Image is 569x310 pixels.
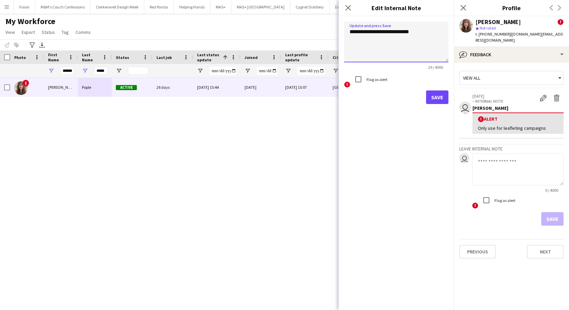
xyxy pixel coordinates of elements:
[116,55,129,60] span: Status
[94,67,108,75] input: Last Name Filter Input
[14,55,26,60] span: Photo
[116,85,137,90] span: Active
[76,29,91,35] span: Comms
[240,78,281,97] div: [DATE]
[344,82,350,88] span: !
[333,68,339,74] button: Open Filter Menu
[5,16,55,26] span: My Workforce
[339,3,454,12] h3: Edit Internal Note
[210,0,231,14] button: MAS+
[22,80,29,86] span: !
[527,245,564,259] button: Next
[454,46,569,63] div: Feedback
[245,68,251,74] button: Open Filter Menu
[197,68,203,74] button: Open Filter Menu
[42,29,55,35] span: Status
[19,28,38,37] a: Export
[285,52,316,62] span: Last profile update
[144,0,174,14] button: Red Panda
[333,55,340,60] span: City
[281,78,329,97] div: [DATE] 15:07
[14,0,35,14] button: Fision
[14,81,28,95] img: Hannah Pople
[38,41,46,49] app-action-btn: Export XLSX
[463,75,480,81] span: View all
[60,67,74,75] input: First Name Filter Input
[285,68,291,74] button: Open Filter Menu
[28,41,36,49] app-action-btn: Advanced filters
[257,67,277,75] input: Joined Filter Input
[290,0,330,14] button: Cygnet Distillery
[557,19,564,25] span: !
[128,67,148,75] input: Status Filter Input
[365,77,387,82] label: Flag as alert
[540,188,564,193] span: 0 / 4000
[330,0,377,14] button: Dracula & Daughters
[39,28,58,37] a: Status
[78,78,112,97] div: Pople
[476,32,511,37] span: t. [PHONE_NUMBER]
[209,67,236,75] input: Last status update Filter Input
[59,28,71,37] a: Tag
[116,68,122,74] button: Open Filter Menu
[472,105,564,111] div: [PERSON_NAME]
[48,68,54,74] button: Open Filter Menu
[476,19,521,25] div: [PERSON_NAME]
[5,29,15,35] span: View
[329,78,369,97] div: [GEOGRAPHIC_DATA]
[478,125,558,131] div: Only use for leafleting campaigns
[197,52,220,62] span: Last status update
[193,78,240,97] div: [DATE] 15:44
[82,52,100,62] span: Last Name
[82,68,88,74] button: Open Filter Menu
[245,55,258,60] span: Joined
[454,3,569,12] h3: Profile
[3,28,18,37] a: View
[478,116,484,122] span: !
[493,198,515,203] label: Flag as alert
[297,67,324,75] input: Last profile update Filter Input
[423,65,448,70] span: 29 / 4000
[174,0,210,14] button: Helping Hands
[156,55,172,60] span: Last job
[472,99,536,104] p: – INTERNAL NOTE
[231,0,290,14] button: MAS+ [GEOGRAPHIC_DATA]
[48,52,66,62] span: First Name
[480,25,496,30] span: Not rated
[426,90,448,104] button: Save
[476,32,563,43] span: | [DOMAIN_NAME][EMAIL_ADDRESS][DOMAIN_NAME]
[459,245,496,259] button: Previous
[472,94,536,99] p: [DATE]
[35,0,90,14] button: M&M's Couch Confessions
[44,78,78,97] div: [PERSON_NAME]
[459,146,564,152] h3: Leave internal note
[73,28,93,37] a: Comms
[478,116,558,122] div: Alert
[90,0,144,14] button: Clerkenwell Design Week
[472,203,478,209] span: !
[22,29,35,35] span: Export
[152,78,193,97] div: 26 days
[62,29,69,35] span: Tag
